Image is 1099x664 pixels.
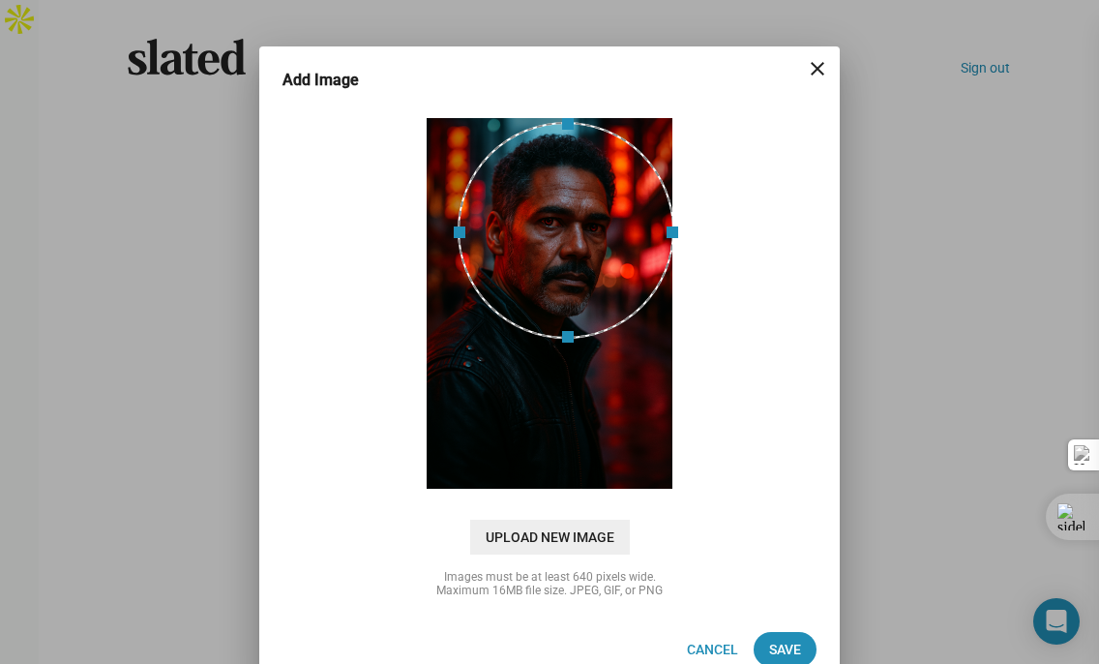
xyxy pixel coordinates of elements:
[356,570,743,597] div: Images must be at least 640 pixels wide. Maximum 16MB file size. JPEG, GIF, or PNG
[426,117,674,490] img: 8WyH08AAAABklEQVQDAC5xrjpVNPnRAAAAAElFTkSuQmCC
[282,70,386,90] h3: Add Image
[806,57,829,80] mat-icon: close
[470,520,630,555] span: Upload New Image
